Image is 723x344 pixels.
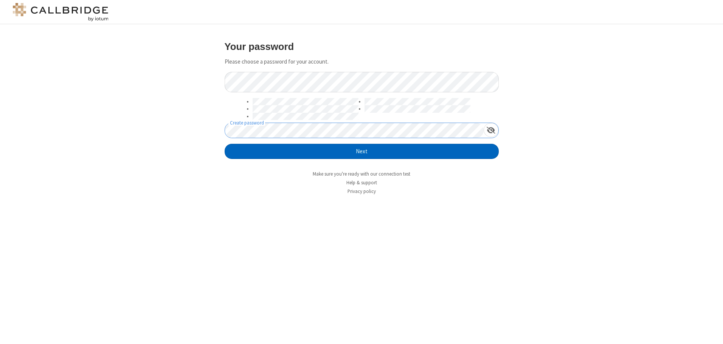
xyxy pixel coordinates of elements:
[225,123,484,138] input: Create password
[484,123,498,137] div: Show password
[11,3,110,21] img: logo@2x.png
[346,179,377,186] a: Help & support
[348,188,376,195] a: Privacy policy
[225,41,499,52] h3: Your password
[225,58,499,66] p: Please choose a password for your account.
[313,171,410,177] a: Make sure you're ready with our connection test
[225,144,499,159] button: Next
